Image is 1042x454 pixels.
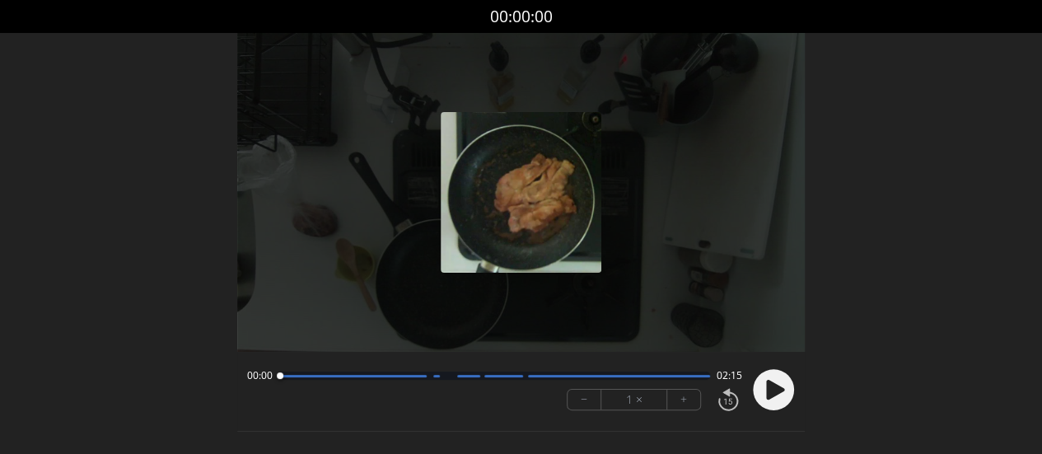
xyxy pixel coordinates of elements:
[568,390,601,410] button: −
[247,369,273,382] span: 00:00
[490,5,553,29] a: 00:00:00
[717,369,742,382] span: 02:15
[601,390,667,410] div: 1 ×
[667,390,700,410] button: +
[441,112,601,273] img: Poster Image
